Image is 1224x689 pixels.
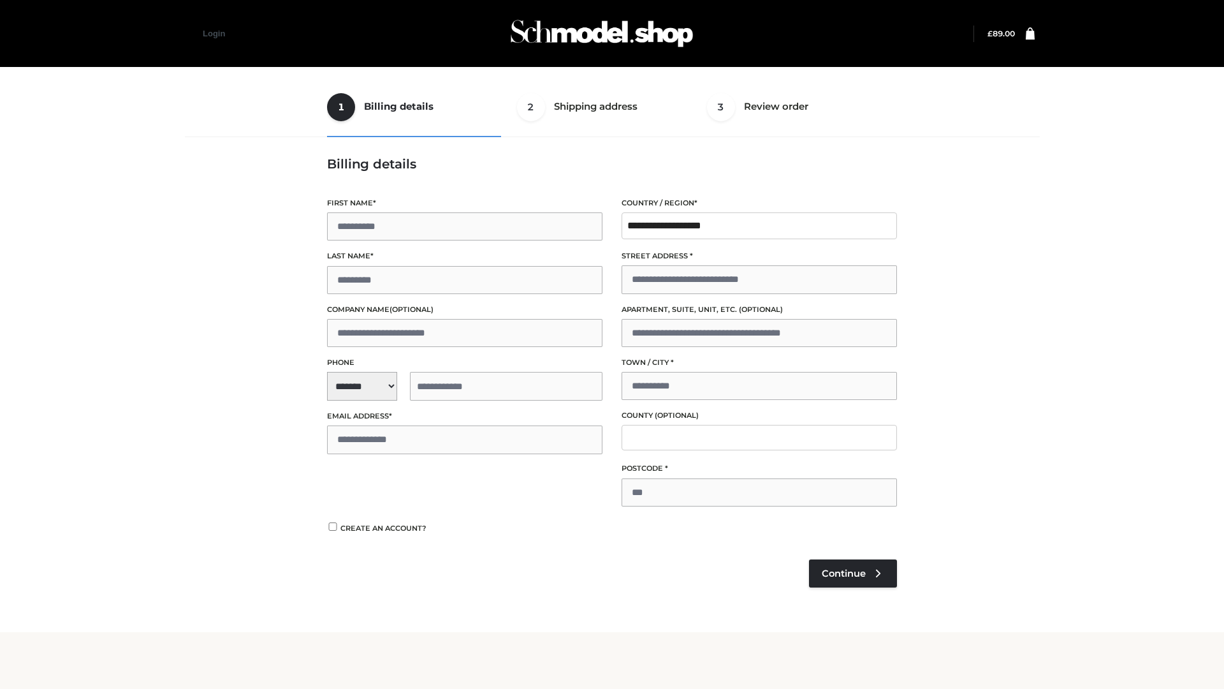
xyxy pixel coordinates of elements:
[327,304,602,316] label: Company name
[822,568,866,579] span: Continue
[987,29,1015,38] a: £89.00
[622,197,897,209] label: Country / Region
[622,463,897,475] label: Postcode
[327,156,897,172] h3: Billing details
[390,305,433,314] span: (optional)
[327,250,602,262] label: Last name
[327,357,602,369] label: Phone
[622,250,897,262] label: Street address
[327,410,602,422] label: Email address
[622,357,897,369] label: Town / City
[506,8,697,59] img: Schmodel Admin 964
[987,29,1015,38] bdi: 89.00
[203,29,225,38] a: Login
[327,197,602,209] label: First name
[987,29,993,38] span: £
[327,522,339,531] input: Create an account?
[622,410,897,422] label: County
[340,524,426,533] span: Create an account?
[655,411,699,420] span: (optional)
[622,304,897,316] label: Apartment, suite, unit, etc.
[739,305,783,314] span: (optional)
[809,559,897,588] a: Continue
